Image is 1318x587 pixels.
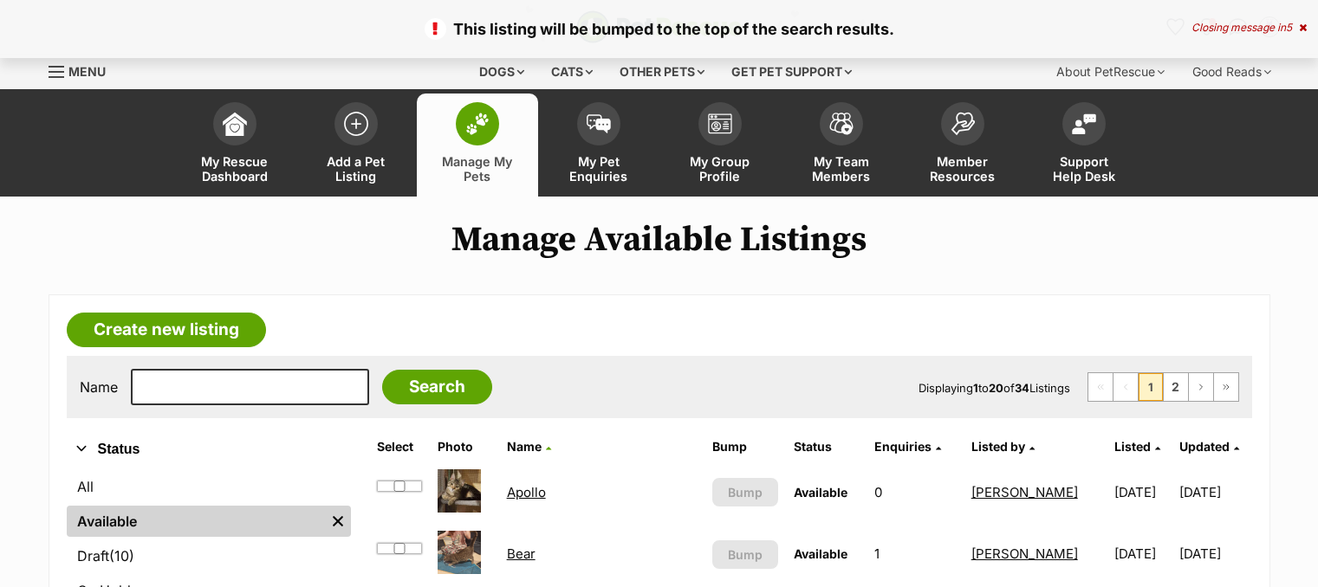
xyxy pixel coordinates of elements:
a: Remove filter [325,506,351,537]
td: [DATE] [1179,462,1250,522]
span: Listed by [971,439,1025,454]
a: My Team Members [781,94,902,197]
img: dashboard-icon-eb2f2d2d3e046f16d808141f083e7271f6b2e854fb5c12c21221c1fb7104beca.svg [223,112,247,136]
span: (10) [109,545,134,566]
a: Listed by [971,439,1035,454]
div: Good Reads [1180,55,1283,89]
a: Manage My Pets [417,94,538,197]
span: Page 1 [1139,373,1163,401]
a: [PERSON_NAME] [971,545,1078,562]
a: Add a Pet Listing [295,94,417,197]
button: Bump [712,478,778,506]
img: help-desk-icon-fdf02630f3aa405de69fd3d07c3f3aa587a6932b1a1747fa1d2bba05be0121f9.svg [1072,113,1096,134]
span: Previous page [1113,373,1138,401]
th: Status [787,433,867,461]
a: Menu [49,55,118,86]
div: Dogs [467,55,536,89]
div: Closing message in [1191,22,1307,34]
td: 1 [867,524,962,584]
a: Next page [1189,373,1213,401]
a: My Group Profile [659,94,781,197]
span: Displaying to of Listings [919,381,1070,395]
span: First page [1088,373,1113,401]
span: My Pet Enquiries [560,154,638,184]
button: Status [67,438,351,461]
a: Available [67,506,325,537]
span: Menu [68,64,106,79]
td: 0 [867,462,962,522]
td: [DATE] [1179,524,1250,584]
th: Photo [431,433,498,461]
span: Updated [1179,439,1230,454]
button: Bump [712,540,778,569]
span: 5 [1286,21,1292,34]
strong: 34 [1015,381,1029,395]
img: group-profile-icon-3fa3cf56718a62981997c0bc7e787c4b2cf8bcc04b72c1350f741eb67cf2f40e.svg [708,113,732,134]
a: Last page [1214,373,1238,401]
a: Draft [67,540,351,571]
span: Support Help Desk [1045,154,1123,184]
span: Listed [1114,439,1151,454]
p: This listing will be bumped to the top of the search results. [17,17,1301,41]
div: Get pet support [719,55,864,89]
span: Bump [728,483,763,501]
a: Name [507,439,551,454]
th: Bump [705,433,785,461]
a: All [67,471,351,502]
a: Support Help Desk [1023,94,1145,197]
span: Available [794,546,847,561]
span: translation missing: en.admin.listings.index.attributes.enquiries [874,439,932,454]
img: team-members-icon-5396bd8760b3fe7c0b43da4ab00e1e3bb1a5d9ba89233759b79545d2d3fc5d0d.svg [829,113,854,135]
a: Page 2 [1164,373,1188,401]
span: My Group Profile [681,154,759,184]
span: Add a Pet Listing [317,154,395,184]
img: pet-enquiries-icon-7e3ad2cf08bfb03b45e93fb7055b45f3efa6380592205ae92323e6603595dc1f.svg [587,114,611,133]
a: [PERSON_NAME] [971,484,1078,500]
div: About PetRescue [1044,55,1177,89]
img: add-pet-listing-icon-0afa8454b4691262ce3f59096e99ab1cd57d4a30225e0717b998d2c9b9846f56.svg [344,112,368,136]
img: member-resources-icon-8e73f808a243e03378d46382f2149f9095a855e16c252ad45f914b54edf8863c.svg [951,112,975,135]
span: My Rescue Dashboard [196,154,274,184]
label: Name [80,379,118,395]
a: Create new listing [67,313,266,347]
a: My Pet Enquiries [538,94,659,197]
a: Bear [507,545,536,562]
a: Updated [1179,439,1239,454]
span: My Team Members [802,154,880,184]
span: Name [507,439,542,454]
a: Listed [1114,439,1160,454]
strong: 20 [989,381,1003,395]
span: Manage My Pets [438,154,516,184]
span: Bump [728,545,763,564]
td: [DATE] [1107,462,1178,522]
a: Enquiries [874,439,941,454]
td: [DATE] [1107,524,1178,584]
span: Member Resources [924,154,1002,184]
div: Other pets [607,55,717,89]
img: manage-my-pets-icon-02211641906a0b7f246fdf0571729dbe1e7629f14944591b6c1af311fb30b64b.svg [465,113,490,135]
a: Member Resources [902,94,1023,197]
a: My Rescue Dashboard [174,94,295,197]
nav: Pagination [1088,372,1239,402]
input: Search [382,370,492,404]
th: Select [370,433,429,461]
a: Apollo [507,484,546,500]
div: Cats [539,55,605,89]
strong: 1 [973,381,978,395]
span: Available [794,485,847,500]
